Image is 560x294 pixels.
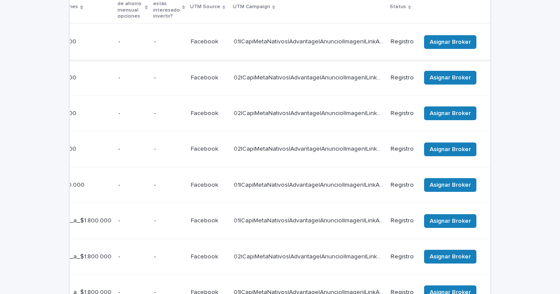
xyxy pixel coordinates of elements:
[234,73,385,82] p: 02|CapiMetaNativos|Advantage|Anuncio|Imagen|LinkAd|AON|Agosto|2025|Capitalizarme|UF|Nueva_Calif
[430,145,471,154] span: Asignar Broker
[391,217,414,224] p: Registro
[430,252,471,261] span: Asignar Broker
[424,250,476,264] button: Asignar Broker
[390,2,406,12] p: Status
[118,182,147,189] p: -
[154,74,184,82] p: -
[424,106,476,120] button: Asignar Broker
[191,144,220,153] p: Facebook
[118,217,147,224] p: -
[191,215,220,224] p: Facebook
[118,145,147,153] p: -
[391,253,414,261] p: Registro
[424,35,476,49] button: Asignar Broker
[154,217,184,224] p: -
[430,109,471,118] span: Asignar Broker
[191,36,220,45] p: Facebook
[234,252,385,261] p: 02|CapiMetaNativos|Advantage|Anuncio|Imagen|LinkAd|AON|Agosto|2025|Capitalizarme|UF|Nueva_Calif
[191,180,220,189] p: Facebook
[391,38,414,45] p: Registro
[430,73,471,82] span: Asignar Broker
[191,73,220,82] p: Facebook
[154,253,184,261] p: -
[234,144,385,153] p: 02|CapiMetaNativos|Advantage|Anuncio|Imagen|LinkAd|AON|Agosto|2025|Capitalizarme|UF|Nueva_Calif
[190,2,220,12] p: UTM Source
[424,71,476,85] button: Asignar Broker
[234,36,385,45] p: 01|CapiMetaNativos|Advantage|Anuncio|Imagen|LinkAd|AON|Agosto|2025|Capitalizarme|SinPie|Nueva_Calif
[118,38,147,45] p: -
[118,253,147,261] p: -
[234,108,385,117] p: 02|CapiMetaNativos|Advantage|Anuncio|Imagen|LinkAd|AON|Agosto|2025|Capitalizarme|UF|Nueva_Calif
[191,108,220,117] p: Facebook
[424,214,476,228] button: Asignar Broker
[118,110,147,117] p: -
[234,180,385,189] p: 01|CapiMetaNativos|Advantage|Anuncio|Imagen|LinkAd|AON|Agosto|2025|SinPie|Nueva_Calif
[391,145,414,153] p: Registro
[430,38,471,46] span: Asignar Broker
[154,182,184,189] p: -
[424,142,476,156] button: Asignar Broker
[424,178,476,192] button: Asignar Broker
[191,252,220,261] p: Facebook
[430,181,471,189] span: Asignar Broker
[430,217,471,225] span: Asignar Broker
[154,145,184,153] p: -
[118,74,147,82] p: -
[391,110,414,117] p: Registro
[233,2,270,12] p: UTM Campaign
[234,215,385,224] p: 01|CapiMetaNativos|Advantage|Anuncio|Imagen|LinkAd|AON|Agosto|2025|Capitalizarme|SinPie|Nueva_Calif
[391,74,414,82] p: Registro
[391,182,414,189] p: Registro
[154,38,184,45] p: -
[154,110,184,117] p: -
